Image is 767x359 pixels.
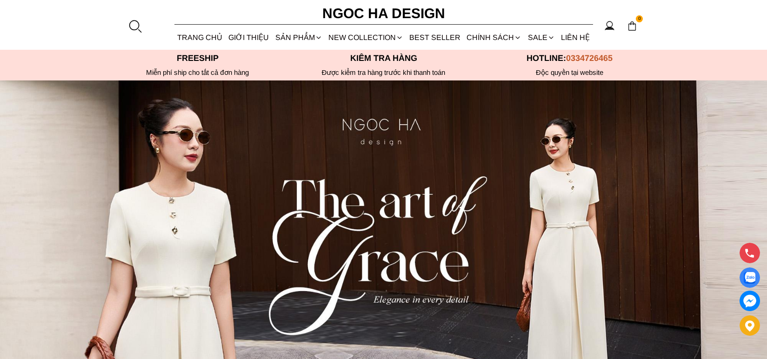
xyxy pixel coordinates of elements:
[566,53,613,63] span: 0334726465
[174,25,226,50] a: TRANG CHỦ
[627,21,637,31] img: img-CART-ICON-ksit0nf1
[525,25,558,50] a: SALE
[636,15,643,23] span: 0
[105,53,291,63] p: Freeship
[464,25,525,50] div: Chính sách
[291,68,477,77] p: Được kiểm tra hàng trước khi thanh toán
[105,68,291,77] div: Miễn phí ship cho tất cả đơn hàng
[740,267,760,288] a: Display image
[740,291,760,311] a: messenger
[350,53,417,63] font: Kiểm tra hàng
[226,25,272,50] a: GIỚI THIỆU
[477,68,663,77] h6: Độc quyền tại website
[744,272,755,284] img: Display image
[558,25,593,50] a: LIÊN HỆ
[407,25,464,50] a: BEST SELLER
[272,25,325,50] div: SẢN PHẨM
[325,25,406,50] a: NEW COLLECTION
[314,2,454,25] a: Ngoc Ha Design
[477,53,663,63] p: Hotline:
